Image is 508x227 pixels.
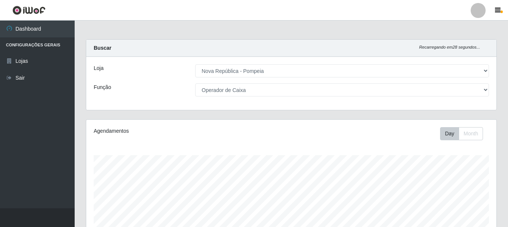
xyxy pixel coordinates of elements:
[94,64,103,72] label: Loja
[440,127,483,140] div: First group
[12,6,46,15] img: CoreUI Logo
[94,83,111,91] label: Função
[419,45,480,49] i: Recarregando em 28 segundos...
[459,127,483,140] button: Month
[94,45,111,51] strong: Buscar
[440,127,459,140] button: Day
[440,127,489,140] div: Toolbar with button groups
[94,127,252,135] div: Agendamentos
